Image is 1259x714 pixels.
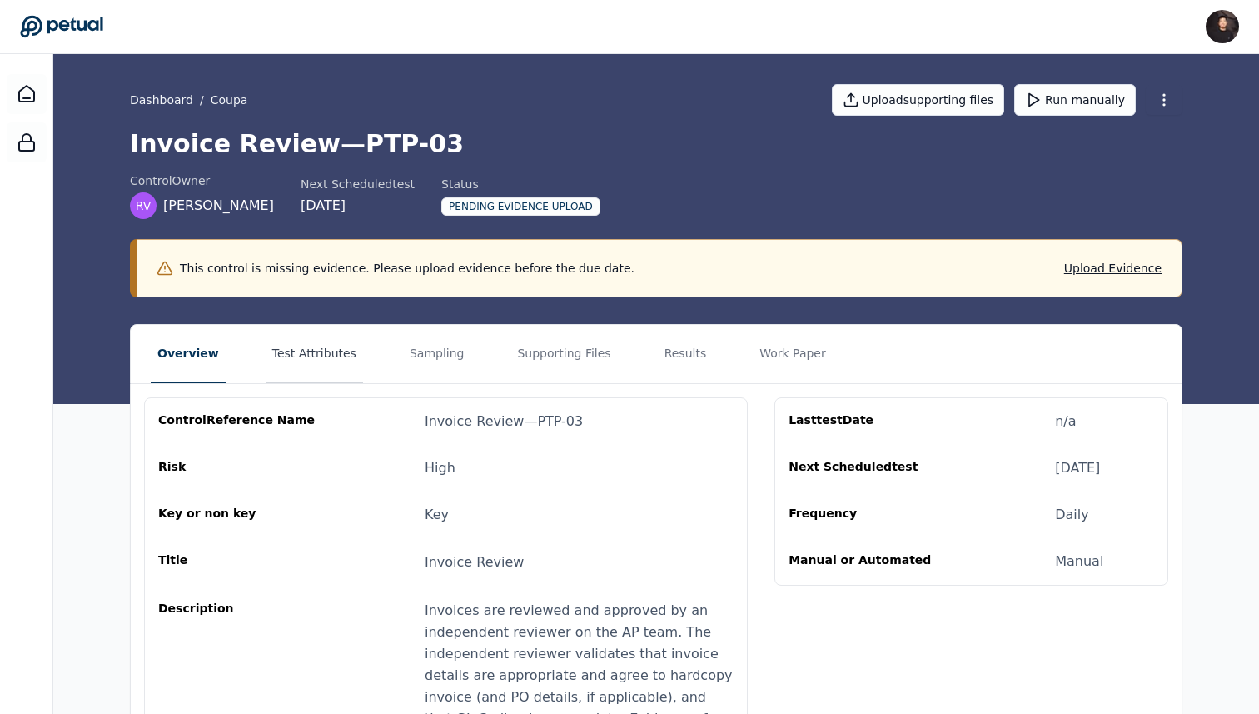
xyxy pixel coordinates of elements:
a: Go to Dashboard [20,15,103,38]
div: [DATE] [301,196,415,216]
div: Title [158,552,318,573]
div: Status [441,176,600,192]
div: [DATE] [1055,458,1100,478]
div: control Owner [130,172,274,189]
div: / [130,92,247,108]
div: Pending Evidence Upload [441,197,600,216]
button: Sampling [403,325,471,383]
div: Invoice Review — PTP-03 [425,412,583,432]
p: This control is missing evidence. Please upload evidence before the due date. [180,260,634,277]
div: n/a [1055,412,1076,432]
button: Upload Evidence [1064,260,1162,277]
span: [PERSON_NAME] [163,196,274,216]
div: Next Scheduled test [301,176,415,192]
div: control Reference Name [158,412,318,432]
button: Test Attributes [266,325,363,383]
button: Supporting Files [510,325,617,383]
div: Frequency [789,505,948,525]
button: Uploadsupporting files [832,84,1005,116]
nav: Tabs [131,325,1182,383]
button: Overview [151,325,226,383]
div: Manual [1055,552,1103,572]
div: Last test Date [789,412,948,432]
h1: Invoice Review — PTP-03 [130,129,1182,159]
a: Dashboard [7,74,47,114]
span: Invoice Review [425,554,524,570]
div: Daily [1055,505,1088,525]
img: James Lee [1206,10,1239,43]
div: Key [425,505,449,525]
div: Manual or Automated [789,552,948,572]
div: High [425,458,455,478]
div: Next Scheduled test [789,458,948,478]
span: RV [136,197,152,214]
button: Run manually [1014,84,1136,116]
button: Results [658,325,714,383]
a: SOC [7,122,47,162]
button: Work Paper [753,325,833,383]
a: Dashboard [130,92,193,108]
button: Coupa [211,92,248,108]
div: Key or non key [158,505,318,525]
div: Risk [158,458,318,478]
